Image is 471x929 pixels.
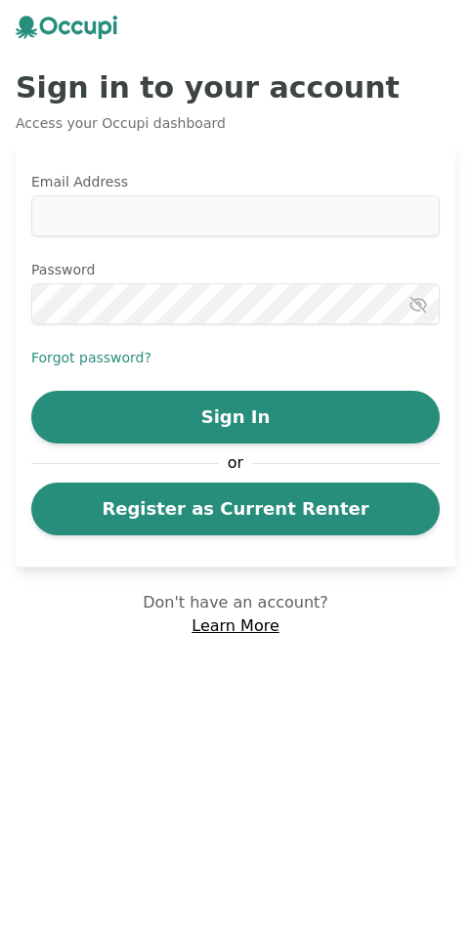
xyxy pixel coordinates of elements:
[192,614,278,638] a: Learn More
[31,260,440,279] label: Password
[31,172,440,191] label: Email Address
[143,591,328,614] p: Don't have an account?
[16,70,455,106] h2: Sign in to your account
[31,483,440,535] a: Register as Current Renter
[31,348,151,367] button: Forgot password?
[16,113,455,133] p: Access your Occupi dashboard
[31,391,440,443] button: Sign In
[218,451,253,475] span: or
